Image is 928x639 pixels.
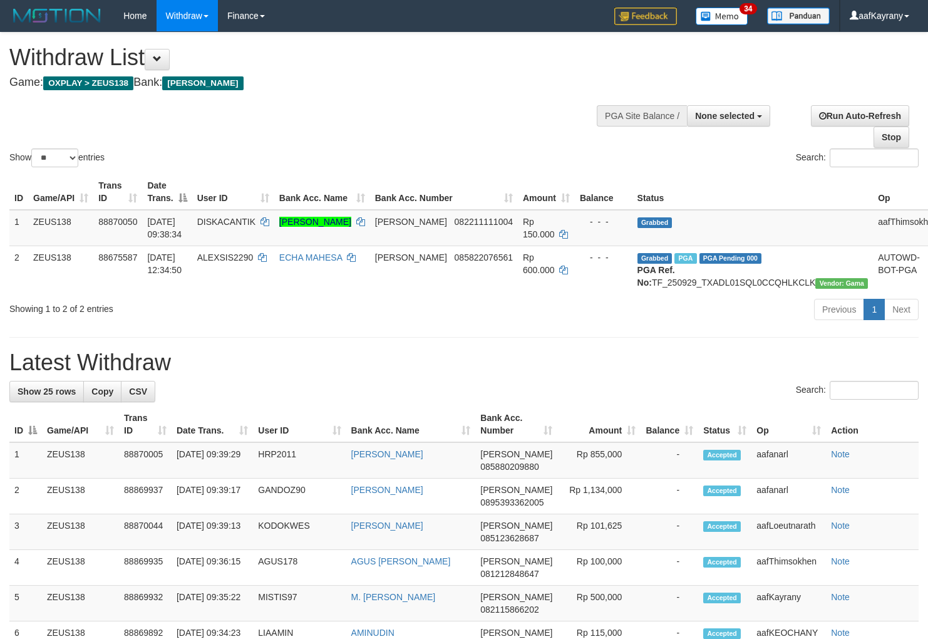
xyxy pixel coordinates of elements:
[751,479,826,514] td: aafanarl
[370,174,518,210] th: Bank Acc. Number: activate to sort column ascending
[740,3,756,14] span: 34
[162,76,243,90] span: [PERSON_NAME]
[375,252,447,262] span: [PERSON_NAME]
[480,485,552,495] span: [PERSON_NAME]
[279,252,342,262] a: ECHA MAHESA
[9,298,378,315] div: Showing 1 to 2 of 2 entries
[42,479,119,514] td: ZEUS138
[172,407,253,442] th: Date Trans.: activate to sort column ascending
[455,217,513,227] span: Copy 082211111004 to clipboard
[575,174,632,210] th: Balance
[351,556,451,566] a: AGUS [PERSON_NAME]
[831,521,850,531] a: Note
[9,210,28,246] td: 1
[597,105,687,127] div: PGA Site Balance /
[375,217,447,227] span: [PERSON_NAME]
[480,628,552,638] span: [PERSON_NAME]
[826,407,919,442] th: Action
[98,217,137,227] span: 88870050
[93,174,142,210] th: Trans ID: activate to sort column ascending
[351,628,394,638] a: AMINUDIN
[28,210,93,246] td: ZEUS138
[703,628,741,639] span: Accepted
[480,533,539,543] span: Copy 085123628687 to clipboard
[831,556,850,566] a: Note
[641,442,698,479] td: -
[518,174,575,210] th: Amount: activate to sort column ascending
[695,111,755,121] span: None selected
[641,407,698,442] th: Balance: activate to sort column ascending
[9,45,606,70] h1: Withdraw List
[9,514,42,550] td: 3
[557,407,641,442] th: Amount: activate to sort column ascending
[9,381,84,402] a: Show 25 rows
[9,586,42,621] td: 5
[796,381,919,400] label: Search:
[119,479,172,514] td: 88869937
[119,407,172,442] th: Trans ID: activate to sort column ascending
[253,479,346,514] td: GANDOZ90
[831,485,850,495] a: Note
[557,550,641,586] td: Rp 100,000
[346,407,476,442] th: Bank Acc. Name: activate to sort column ascending
[172,514,253,550] td: [DATE] 09:39:13
[83,381,121,402] a: Copy
[9,76,606,89] h4: Game: Bank:
[480,569,539,579] span: Copy 081212848647 to clipboard
[480,521,552,531] span: [PERSON_NAME]
[172,442,253,479] td: [DATE] 09:39:29
[687,105,770,127] button: None selected
[480,449,552,459] span: [PERSON_NAME]
[767,8,830,24] img: panduan.png
[830,148,919,167] input: Search:
[703,521,741,532] span: Accepted
[9,148,105,167] label: Show entries
[129,387,147,397] span: CSV
[253,514,346,550] td: KODOKWES
[751,514,826,550] td: aafLoeutnarath
[557,442,641,479] td: Rp 855,000
[9,442,42,479] td: 1
[811,105,909,127] a: Run Auto-Refresh
[91,387,113,397] span: Copy
[480,592,552,602] span: [PERSON_NAME]
[351,592,436,602] a: M. [PERSON_NAME]
[9,246,28,294] td: 2
[42,586,119,621] td: ZEUS138
[480,556,552,566] span: [PERSON_NAME]
[632,246,874,294] td: TF_250929_TXADL01SQL0CCQHLKCLK
[557,586,641,621] td: Rp 500,000
[119,586,172,621] td: 88869932
[192,174,274,210] th: User ID: activate to sort column ascending
[475,407,557,442] th: Bank Acc. Number: activate to sort column ascending
[637,217,673,228] span: Grabbed
[703,557,741,568] span: Accepted
[703,593,741,603] span: Accepted
[703,450,741,460] span: Accepted
[121,381,155,402] a: CSV
[641,550,698,586] td: -
[523,252,555,275] span: Rp 600.000
[147,217,182,239] span: [DATE] 09:38:34
[614,8,677,25] img: Feedback.jpg
[864,299,885,320] a: 1
[172,550,253,586] td: [DATE] 09:36:15
[580,251,627,264] div: - - -
[874,127,909,148] a: Stop
[119,550,172,586] td: 88869935
[796,148,919,167] label: Search:
[253,407,346,442] th: User ID: activate to sort column ascending
[831,628,850,638] a: Note
[580,216,627,228] div: - - -
[9,407,42,442] th: ID: activate to sort column descending
[43,76,133,90] span: OXPLAY > ZEUS138
[9,350,919,375] h1: Latest Withdraw
[699,253,762,264] span: PGA Pending
[253,442,346,479] td: HRP2011
[253,586,346,621] td: MISTIS97
[197,217,255,227] span: DISKACANTIK
[98,252,137,262] span: 88675587
[42,550,119,586] td: ZEUS138
[815,278,868,289] span: Vendor URL: https://trx31.1velocity.biz
[557,479,641,514] td: Rp 1,134,000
